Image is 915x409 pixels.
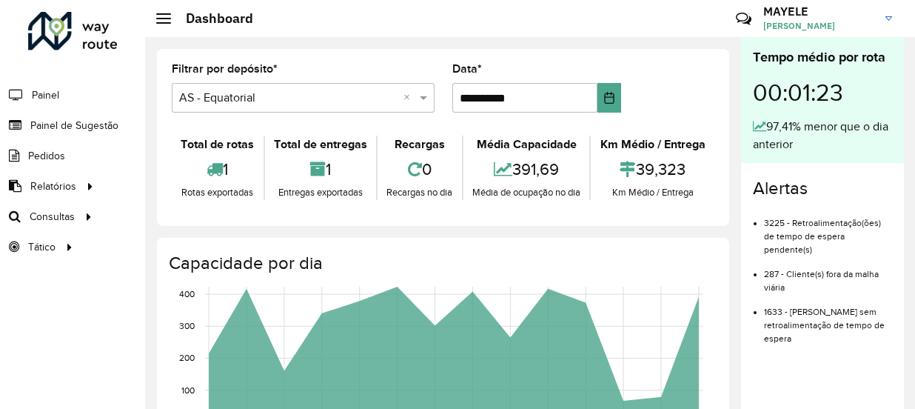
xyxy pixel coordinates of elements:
span: Consultas [30,209,75,225]
span: Pedidos [28,148,65,164]
div: 391,69 [467,153,586,185]
div: Km Médio / Entrega [594,185,711,200]
div: Média de ocupação no dia [467,185,586,200]
span: Painel de Sugestão [30,118,118,133]
div: Entregas exportadas [269,185,373,200]
span: Tático [28,239,56,255]
div: Total de entregas [269,136,373,153]
span: Clear all [403,89,416,107]
div: 39,323 [594,153,711,185]
li: 1633 - [PERSON_NAME] sem retroalimentação de tempo de espera [764,294,892,345]
label: Filtrar por depósito [172,60,278,78]
span: [PERSON_NAME] [763,19,874,33]
a: Contato Rápido [728,3,760,35]
h4: Alertas [753,178,892,199]
li: 3225 - Retroalimentação(ões) de tempo de espera pendente(s) [764,205,892,256]
button: Choose Date [597,83,621,113]
label: Data [452,60,482,78]
div: 1 [175,153,260,185]
div: Recargas [381,136,458,153]
div: 1 [269,153,373,185]
text: 200 [179,353,195,363]
span: Relatórios [30,179,76,194]
div: Km Médio / Entrega [594,136,711,153]
div: 97,41% menor que o dia anterior [753,118,892,153]
div: Média Capacidade [467,136,586,153]
div: 0 [381,153,458,185]
div: 00:01:23 [753,67,892,118]
text: 300 [179,321,195,330]
div: Total de rotas [175,136,260,153]
span: Painel [32,87,59,103]
div: Tempo médio por rota [753,47,892,67]
h2: Dashboard [171,10,253,27]
h4: Capacidade por dia [169,253,714,274]
text: 100 [181,385,195,395]
div: Recargas no dia [381,185,458,200]
li: 287 - Cliente(s) fora da malha viária [764,256,892,294]
h3: MAYELE [763,4,874,19]
div: Rotas exportadas [175,185,260,200]
text: 400 [179,289,195,299]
